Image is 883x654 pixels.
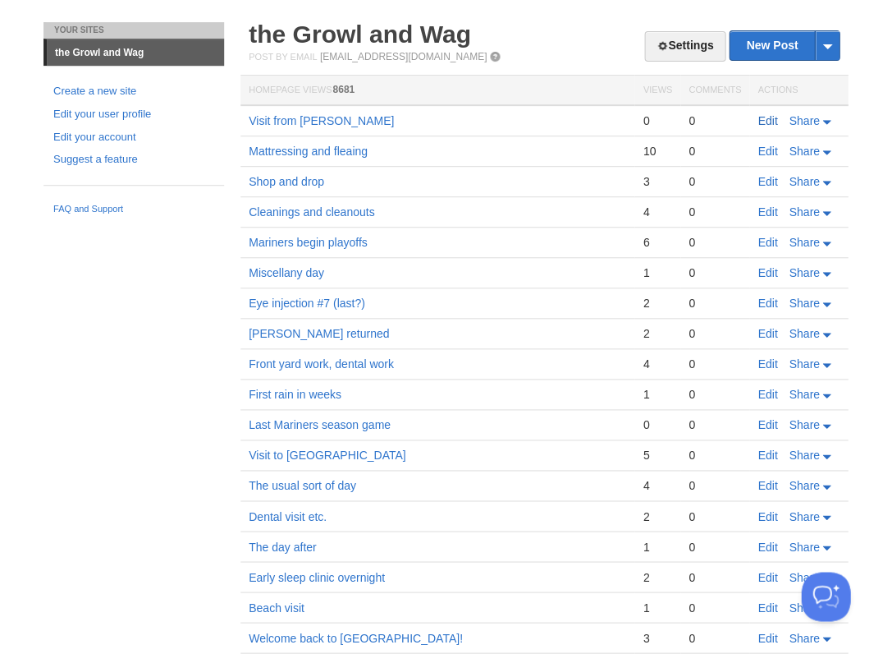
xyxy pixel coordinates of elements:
a: Edit [757,509,777,523]
span: Share [789,509,819,523]
iframe: Help Scout Beacon - Open [801,572,850,621]
a: Edit [757,631,777,644]
a: Edit [757,297,777,310]
a: The usual sort of day [249,479,356,492]
a: Suggest a feature [53,151,214,168]
a: Mariners begin playoffs [249,236,367,249]
div: 1 [643,600,671,615]
a: Edit your account [53,129,214,146]
span: 8681 [332,84,355,95]
div: 0 [689,569,741,584]
div: 0 [643,113,671,128]
div: 3 [643,174,671,189]
a: Visit from [PERSON_NAME] [249,114,394,127]
div: 0 [689,539,741,554]
span: Share [789,570,819,583]
a: First rain in weeks [249,388,341,401]
a: Settings [644,31,725,62]
div: 5 [643,448,671,463]
a: the Growl and Wag [47,39,224,66]
a: The day after [249,540,317,553]
a: Dental visit etc. [249,509,327,523]
a: Cleanings and cleanouts [249,205,374,219]
span: Post by Email [249,52,317,62]
a: [EMAIL_ADDRESS][DOMAIN_NAME] [320,51,487,62]
div: 0 [689,296,741,311]
a: New Post [730,31,839,60]
a: Edit [757,357,777,371]
a: Visit to [GEOGRAPHIC_DATA] [249,449,405,462]
a: Eye injection #7 (last?) [249,297,365,310]
div: 2 [643,326,671,341]
div: 4 [643,478,671,493]
a: Mattressing and fleaing [249,145,368,158]
a: Edit [757,388,777,401]
a: Edit [757,205,777,219]
div: 2 [643,569,671,584]
a: Edit [757,175,777,188]
span: Share [789,449,819,462]
a: Front yard work, dental work [249,357,394,371]
a: Edit [757,266,777,279]
a: Welcome back to [GEOGRAPHIC_DATA]! [249,631,463,644]
div: 0 [689,113,741,128]
div: 0 [689,265,741,280]
a: Beach visit [249,601,304,614]
span: Share [789,631,819,644]
span: Share [789,601,819,614]
li: Your Sites [43,22,224,39]
div: 2 [643,296,671,311]
a: Edit [757,327,777,340]
a: Edit [757,479,777,492]
div: 0 [643,417,671,432]
a: [PERSON_NAME] returned [249,327,389,340]
div: 0 [689,417,741,432]
div: 6 [643,235,671,250]
div: 4 [643,205,671,219]
a: Edit [757,540,777,553]
a: the Growl and Wag [249,21,471,48]
span: Share [789,175,819,188]
a: Edit [757,418,777,431]
span: Share [789,388,819,401]
span: Share [789,145,819,158]
div: 0 [689,630,741,645]
div: 0 [689,357,741,371]
div: 4 [643,357,671,371]
a: Early sleep clinic overnight [249,570,385,583]
div: 0 [689,478,741,493]
a: Miscellany day [249,266,324,279]
div: 0 [689,205,741,219]
span: Share [789,114,819,127]
div: 1 [643,265,671,280]
th: Comments [680,76,749,106]
div: 1 [643,387,671,402]
div: 1 [643,539,671,554]
a: Edit [757,236,777,249]
th: Actions [749,76,848,106]
a: Shop and drop [249,175,324,188]
span: Share [789,266,819,279]
span: Share [789,327,819,340]
span: Share [789,418,819,431]
th: Homepage Views [240,76,634,106]
th: Views [634,76,679,106]
a: FAQ and Support [53,202,214,217]
div: 2 [643,509,671,523]
a: Edit [757,601,777,614]
div: 10 [643,144,671,159]
div: 0 [689,387,741,402]
span: Share [789,205,819,219]
span: Share [789,540,819,553]
div: 0 [689,235,741,250]
div: 0 [689,144,741,159]
div: 0 [689,174,741,189]
a: Edit [757,449,777,462]
div: 0 [689,509,741,523]
span: Share [789,357,819,371]
div: 0 [689,448,741,463]
div: 0 [689,326,741,341]
a: Edit [757,114,777,127]
span: Share [789,297,819,310]
a: Last Mariners season game [249,418,391,431]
